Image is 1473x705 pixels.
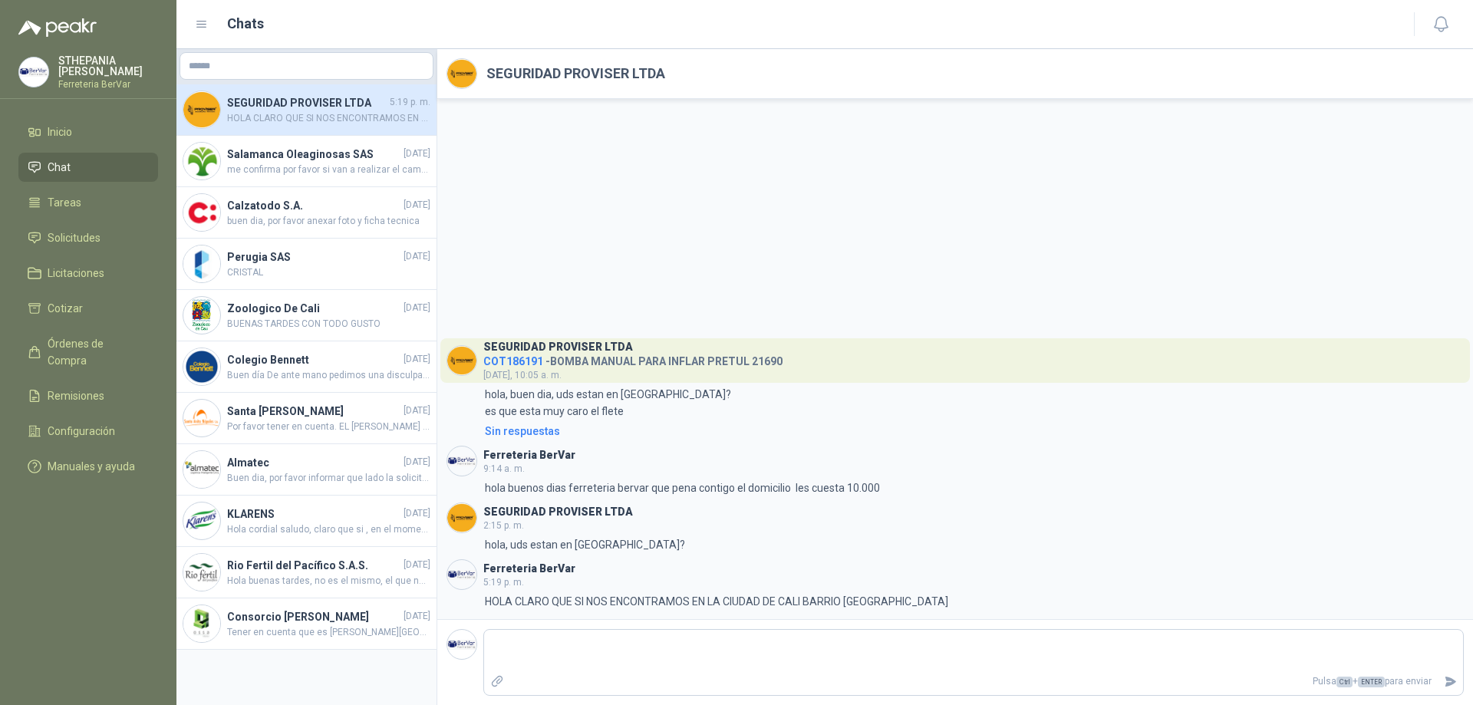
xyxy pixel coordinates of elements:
img: Company Logo [447,630,476,659]
a: Inicio [18,117,158,147]
span: Buen dia, por favor informar que lado la solicitas ? [227,471,430,486]
p: Ferreteria BerVar [58,80,158,89]
p: hola, uds estan en [GEOGRAPHIC_DATA]? [485,536,685,553]
a: Company LogoZoologico De Cali[DATE]BUENAS TARDES CON TODO GUSTO [176,290,437,341]
img: Company Logo [447,503,476,532]
img: Company Logo [183,143,220,180]
h4: - BOMBA MANUAL PARA INFLAR PRETUL 21690 [483,351,783,366]
span: 5:19 p. m. [483,577,524,588]
span: [DATE] [404,147,430,161]
img: Company Logo [183,348,220,385]
a: Company LogoCalzatodo S.A.[DATE]buen dia, por favor anexar foto y ficha tecnica [176,187,437,239]
span: Buen día De ante mano pedimos una disculpa por lo sucedido, novedad de la cotizacion el valor es ... [227,368,430,383]
span: Solicitudes [48,229,101,246]
img: Logo peakr [18,18,97,37]
p: Pulsa + para enviar [510,668,1438,695]
a: Company LogoPerugia SAS[DATE]CRISTAL [176,239,437,290]
span: Configuración [48,423,115,440]
h2: SEGURIDAD PROVISER LTDA [486,63,665,84]
a: Company LogoAlmatec[DATE]Buen dia, por favor informar que lado la solicitas ? [176,444,437,496]
span: [DATE] [404,404,430,418]
a: Company LogoColegio Bennett[DATE]Buen día De ante mano pedimos una disculpa por lo sucedido, nove... [176,341,437,393]
span: Tener en cuenta que es [PERSON_NAME][GEOGRAPHIC_DATA] [227,625,430,640]
span: [DATE] [404,352,430,367]
span: Chat [48,159,71,176]
span: [DATE], 10:05 a. m. [483,370,562,381]
span: me confirma por favor si van a realizar el cambio de los tornillos ?? [227,163,430,177]
h4: Zoologico De Cali [227,300,400,317]
p: HOLA CLARO QUE SI NOS ENCONTRAMOS EN LA CIUDAD DE CALI BARRIO [GEOGRAPHIC_DATA] [485,593,948,610]
h4: Perugia SAS [227,249,400,265]
a: Chat [18,153,158,182]
h4: Santa [PERSON_NAME] [227,403,400,420]
p: hola, buen dia, uds estan en [GEOGRAPHIC_DATA]? es que esta muy caro el flete [485,386,731,420]
p: STHEPANIA [PERSON_NAME] [58,55,158,77]
img: Company Logo [447,59,476,88]
span: Ctrl [1336,677,1353,687]
span: Manuales y ayuda [48,458,135,475]
h4: Calzatodo S.A. [227,197,400,214]
span: Órdenes de Compra [48,335,143,369]
span: ENTER [1358,677,1385,687]
a: Manuales y ayuda [18,452,158,481]
h3: Ferreteria BerVar [483,565,575,573]
a: Solicitudes [18,223,158,252]
span: 5:19 p. m. [390,95,430,110]
span: [DATE] [404,301,430,315]
span: 2:15 p. m. [483,520,524,531]
span: Hola cordial saludo, claro que si , en el momento en que la despachemos te adjunto la guía para e... [227,522,430,537]
h4: Salamanca Oleaginosas SAS [227,146,400,163]
a: Configuración [18,417,158,446]
span: Por favor tener en cuenta. EL [PERSON_NAME] viene de 75 metros, me confirmas si necesitas que ven... [227,420,430,434]
span: 9:14 a. m. [483,463,525,474]
img: Company Logo [19,58,48,87]
span: [DATE] [404,198,430,212]
img: Company Logo [183,502,220,539]
span: COT186191 [483,355,543,367]
span: [DATE] [404,455,430,469]
span: [DATE] [404,506,430,521]
img: Company Logo [183,245,220,282]
a: Órdenes de Compra [18,329,158,375]
span: Cotizar [48,300,83,317]
h1: Chats [227,13,264,35]
div: Sin respuestas [485,423,560,440]
span: HOLA CLARO QUE SI NOS ENCONTRAMOS EN LA CIUDAD DE CALI BARRIO [GEOGRAPHIC_DATA] [227,111,430,126]
h4: Consorcio [PERSON_NAME] [227,608,400,625]
h4: Rio Fertil del Pacífico S.A.S. [227,557,400,574]
span: buen dia, por favor anexar foto y ficha tecnica [227,214,430,229]
img: Company Logo [183,400,220,437]
span: [DATE] [404,558,430,572]
img: Company Logo [183,91,220,128]
a: Sin respuestas [482,423,1464,440]
a: Company LogoSalamanca Oleaginosas SAS[DATE]me confirma por favor si van a realizar el cambio de l... [176,136,437,187]
img: Company Logo [183,554,220,591]
span: Tareas [48,194,81,211]
span: Inicio [48,124,72,140]
img: Company Logo [183,297,220,334]
span: Remisiones [48,387,104,404]
span: CRISTAL [227,265,430,280]
a: Company LogoSanta [PERSON_NAME][DATE]Por favor tener en cuenta. EL [PERSON_NAME] viene de 75 metr... [176,393,437,444]
span: Licitaciones [48,265,104,282]
a: Company LogoRio Fertil del Pacífico S.A.S.[DATE]Hola buenas tardes, no es el mismo, el que nosotr... [176,547,437,598]
h3: SEGURIDAD PROVISER LTDA [483,508,633,516]
h4: KLARENS [227,506,400,522]
a: Company LogoKLARENS[DATE]Hola cordial saludo, claro que si , en el momento en que la despachemos ... [176,496,437,547]
a: Cotizar [18,294,158,323]
a: Company LogoConsorcio [PERSON_NAME][DATE]Tener en cuenta que es [PERSON_NAME][GEOGRAPHIC_DATA] [176,598,437,650]
img: Company Logo [183,451,220,488]
img: Company Logo [447,446,476,476]
h4: SEGURIDAD PROVISER LTDA [227,94,387,111]
span: [DATE] [404,249,430,264]
span: Hola buenas tardes, no es el mismo, el que nosotros manejamos es marca truper y adjuntamos la fic... [227,574,430,588]
label: Adjuntar archivos [484,668,510,695]
span: BUENAS TARDES CON TODO GUSTO [227,317,430,331]
p: hola buenos dias ferreteria bervar que pena contigo el domicilio les cuesta 10.000 [485,479,880,496]
h4: Almatec [227,454,400,471]
img: Company Logo [447,560,476,589]
img: Company Logo [447,346,476,375]
img: Company Logo [183,194,220,231]
h3: SEGURIDAD PROVISER LTDA [483,343,633,351]
a: Company LogoSEGURIDAD PROVISER LTDA5:19 p. m.HOLA CLARO QUE SI NOS ENCONTRAMOS EN LA CIUDAD DE CA... [176,84,437,136]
